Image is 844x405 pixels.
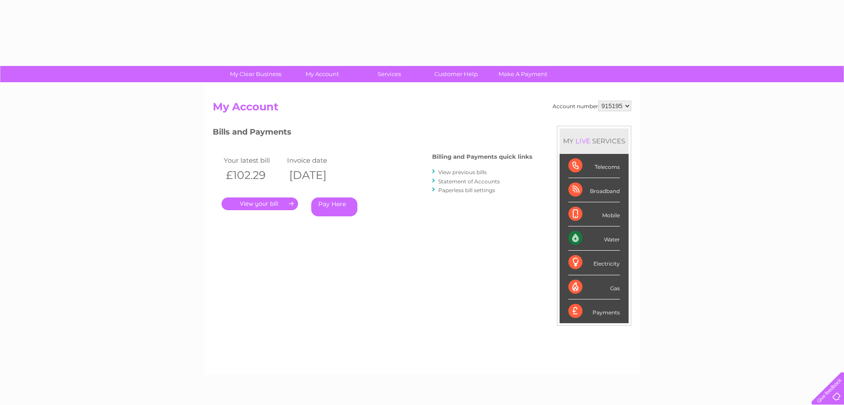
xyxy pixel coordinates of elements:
[420,66,492,82] a: Customer Help
[568,202,620,226] div: Mobile
[553,101,631,111] div: Account number
[568,251,620,275] div: Electricity
[285,166,348,184] th: [DATE]
[568,226,620,251] div: Water
[213,101,631,117] h2: My Account
[213,126,532,141] h3: Bills and Payments
[438,178,500,185] a: Statement of Accounts
[285,154,348,166] td: Invoice date
[222,197,298,210] a: .
[353,66,426,82] a: Services
[222,154,285,166] td: Your latest bill
[219,66,292,82] a: My Clear Business
[560,128,629,153] div: MY SERVICES
[568,299,620,323] div: Payments
[432,153,532,160] h4: Billing and Payments quick links
[438,187,495,193] a: Paperless bill settings
[222,166,285,184] th: £102.29
[568,275,620,299] div: Gas
[311,197,357,216] a: Pay Here
[487,66,559,82] a: Make A Payment
[568,178,620,202] div: Broadband
[438,169,487,175] a: View previous bills
[568,154,620,178] div: Telecoms
[574,137,592,145] div: LIVE
[286,66,359,82] a: My Account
